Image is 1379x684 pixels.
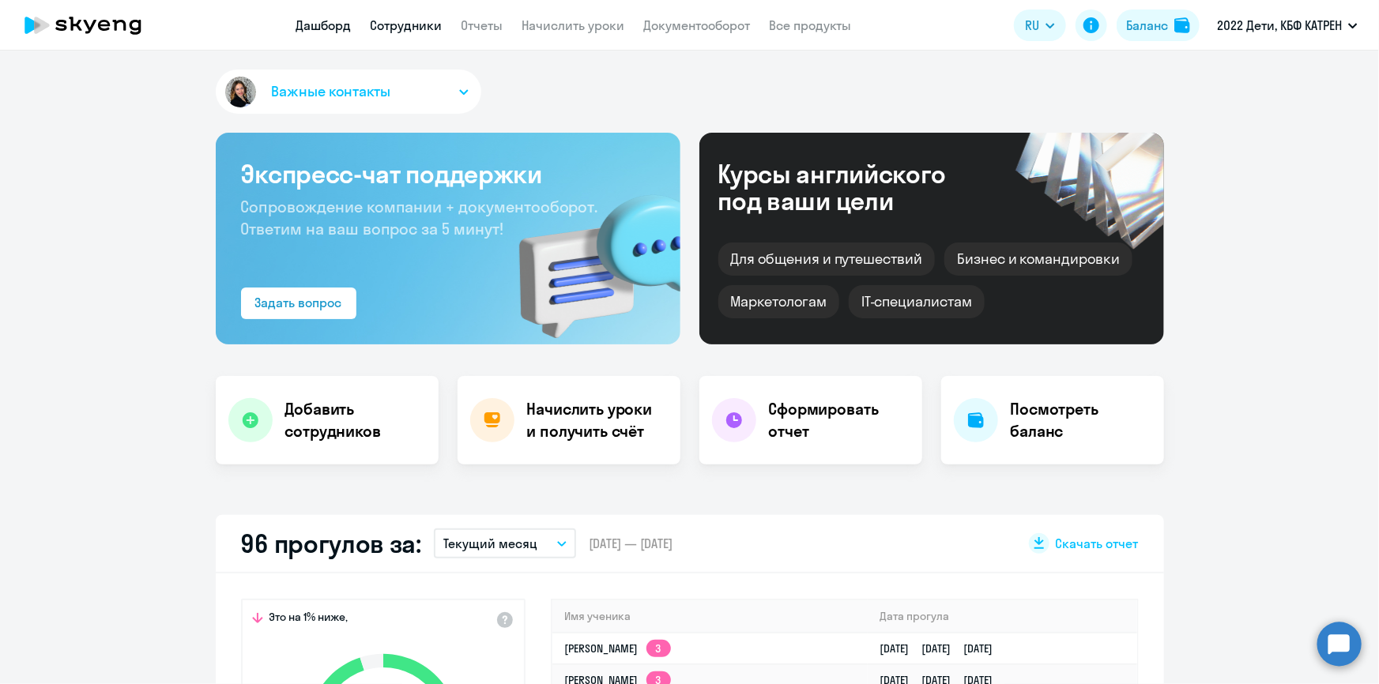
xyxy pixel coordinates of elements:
[527,398,665,442] h4: Начислить уроки и получить счёт
[769,398,910,442] h4: Сформировать отчет
[371,17,443,33] a: Сотрудники
[462,17,503,33] a: Отчеты
[589,535,673,552] span: [DATE] — [DATE]
[241,288,356,319] button: Задать вопрос
[1209,6,1366,44] button: 2022 Дети, КБФ КАТРЕН
[718,242,936,276] div: Для общения и путешествий
[272,81,390,102] span: Важные контакты
[1025,16,1039,35] span: RU
[770,17,852,33] a: Все продукты
[496,167,680,344] img: bg-img
[1011,398,1151,442] h4: Посмотреть баланс
[1126,16,1168,35] div: Баланс
[644,17,751,33] a: Документооборот
[565,641,671,656] a: [PERSON_NAME]3
[241,528,422,559] h2: 96 прогулов за:
[1014,9,1066,41] button: RU
[269,610,349,629] span: Это на 1% ниже,
[552,600,868,633] th: Имя ученика
[241,197,598,239] span: Сопровождение компании + документооборот. Ответим на ваш вопрос за 5 минут!
[718,285,839,318] div: Маркетологам
[434,528,576,558] button: Текущий месяц
[285,398,426,442] h4: Добавить сотрудников
[646,640,671,657] app-skyeng-badge: 3
[1217,16,1342,35] p: 2022 Дети, КБФ КАТРЕН
[296,17,352,33] a: Дашборд
[443,534,537,553] p: Текущий месяц
[241,158,655,190] h3: Экспресс-чат поддержки
[1174,17,1190,33] img: balance
[944,242,1132,276] div: Бизнес и командировки
[868,600,1137,633] th: Дата прогула
[255,293,342,312] div: Задать вопрос
[522,17,625,33] a: Начислить уроки
[880,641,1006,656] a: [DATE][DATE][DATE]
[849,285,985,318] div: IT-специалистам
[718,160,989,214] div: Курсы английского под ваши цели
[222,73,259,111] img: avatar
[1056,535,1139,552] span: Скачать отчет
[216,70,481,114] button: Важные контакты
[1117,9,1200,41] button: Балансbalance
